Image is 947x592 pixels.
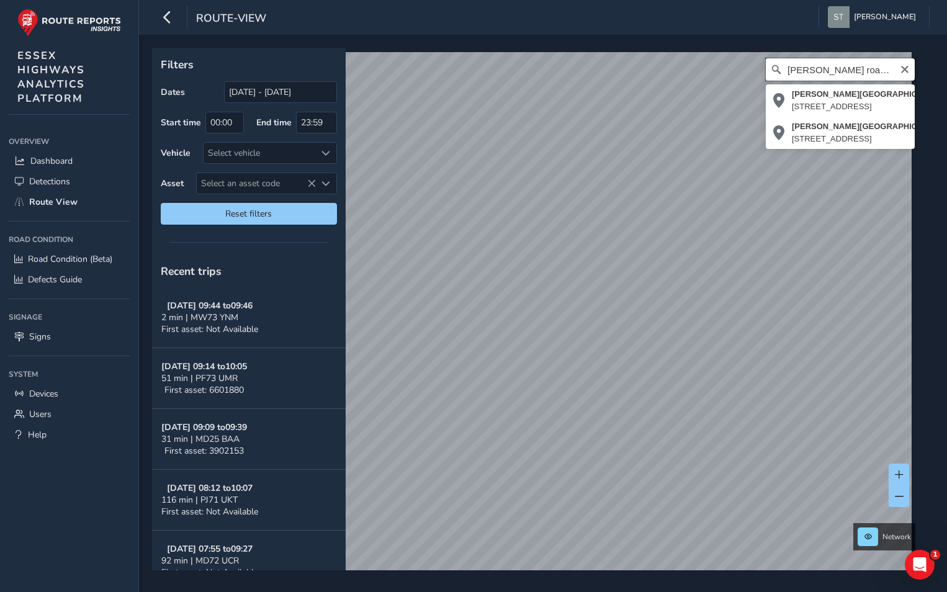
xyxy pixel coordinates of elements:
label: End time [256,117,292,128]
strong: [DATE] 07:55 to 09:27 [167,543,253,555]
span: route-view [196,11,266,28]
span: Road Condition (Beta) [28,253,112,265]
span: First asset: Not Available [161,323,258,335]
div: Select an asset code [316,173,336,194]
div: [PERSON_NAME][GEOGRAPHIC_DATA] [792,120,946,133]
div: Overview [9,132,130,151]
button: [DATE] 09:14 to10:0551 min | PF73 UMRFirst asset: 6601880 [152,348,346,409]
span: 116 min | PJ71 UKT [161,494,238,506]
button: Reset filters [161,203,337,225]
span: Defects Guide [28,274,82,285]
span: Select an asset code [197,173,316,194]
span: Users [29,408,52,420]
p: Filters [161,56,337,73]
div: Select vehicle [204,143,316,163]
label: Vehicle [161,147,191,159]
span: Recent trips [161,264,222,279]
span: Network [882,532,911,542]
button: [DATE] 09:09 to09:3931 min | MD25 BAAFirst asset: 3902153 [152,409,346,470]
span: Route View [29,196,78,208]
span: 2 min | MW73 YNM [161,312,238,323]
span: 92 min | MD72 UCR [161,555,239,567]
span: First asset: 3902153 [164,445,244,457]
span: Signs [29,331,51,343]
a: Route View [9,192,130,212]
div: [STREET_ADDRESS] [792,133,946,145]
span: First asset: Not Available [161,506,258,518]
span: First asset: 6601880 [164,384,244,396]
div: [PERSON_NAME][GEOGRAPHIC_DATA] [792,88,946,101]
strong: [DATE] 09:14 to 10:05 [161,361,247,372]
span: 1 [930,550,940,560]
span: Devices [29,388,58,400]
input: Search [766,58,915,81]
a: Road Condition (Beta) [9,249,130,269]
div: [STREET_ADDRESS] [792,101,946,113]
img: rr logo [17,9,121,37]
span: Help [28,429,47,441]
img: diamond-layout [828,6,850,28]
button: [PERSON_NAME] [828,6,920,28]
strong: [DATE] 09:44 to 09:46 [167,300,253,312]
a: Devices [9,383,130,404]
span: ESSEX HIGHWAYS ANALYTICS PLATFORM [17,48,85,105]
span: Detections [29,176,70,187]
span: 51 min | PF73 UMR [161,372,238,384]
div: System [9,365,130,383]
a: Users [9,404,130,424]
button: [DATE] 09:44 to09:462 min | MW73 YNMFirst asset: Not Available [152,287,346,348]
iframe: Intercom live chat [905,550,935,580]
span: Dashboard [30,155,73,167]
strong: [DATE] 08:12 to 10:07 [167,482,253,494]
div: Road Condition [9,230,130,249]
div: Signage [9,308,130,326]
span: 31 min | MD25 BAA [161,433,240,445]
a: Detections [9,171,130,192]
button: [DATE] 08:12 to10:07116 min | PJ71 UKTFirst asset: Not Available [152,470,346,531]
label: Asset [161,177,184,189]
strong: [DATE] 09:09 to 09:39 [161,421,247,433]
a: Signs [9,326,130,347]
span: [PERSON_NAME] [854,6,916,28]
a: Dashboard [9,151,130,171]
a: Help [9,424,130,445]
a: Defects Guide [9,269,130,290]
canvas: Map [156,52,912,585]
label: Start time [161,117,201,128]
span: Reset filters [170,208,328,220]
button: [DATE] 07:55 to09:2792 min | MD72 UCRFirst asset: Not Available [152,531,346,591]
span: First asset: Not Available [161,567,258,578]
button: Clear [900,63,910,74]
label: Dates [161,86,185,98]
